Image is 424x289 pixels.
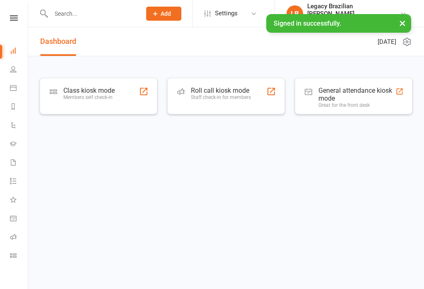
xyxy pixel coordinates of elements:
[10,79,29,98] a: Calendar
[10,247,29,266] a: Class kiosk mode
[318,102,395,108] div: Great for the front desk
[63,87,115,94] div: Class kiosk mode
[287,5,303,22] div: LB
[63,94,115,100] div: Members self check-in
[395,14,410,32] button: ×
[378,37,396,47] span: [DATE]
[48,8,135,19] input: Search...
[161,10,171,17] span: Add
[10,210,29,229] a: General attendance kiosk mode
[146,7,181,21] button: Add
[215,4,238,23] span: Settings
[191,94,251,100] div: Staff check-in for members
[318,87,395,102] div: General attendance kiosk mode
[10,191,29,210] a: What's New
[307,2,400,17] div: Legacy Brazilian [PERSON_NAME]
[191,87,251,94] div: Roll call kiosk mode
[10,229,29,247] a: Roll call kiosk mode
[10,98,29,117] a: Reports
[40,27,76,56] a: Dashboard
[10,61,29,79] a: People
[10,42,29,61] a: Dashboard
[274,19,341,27] span: Signed in successfully.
